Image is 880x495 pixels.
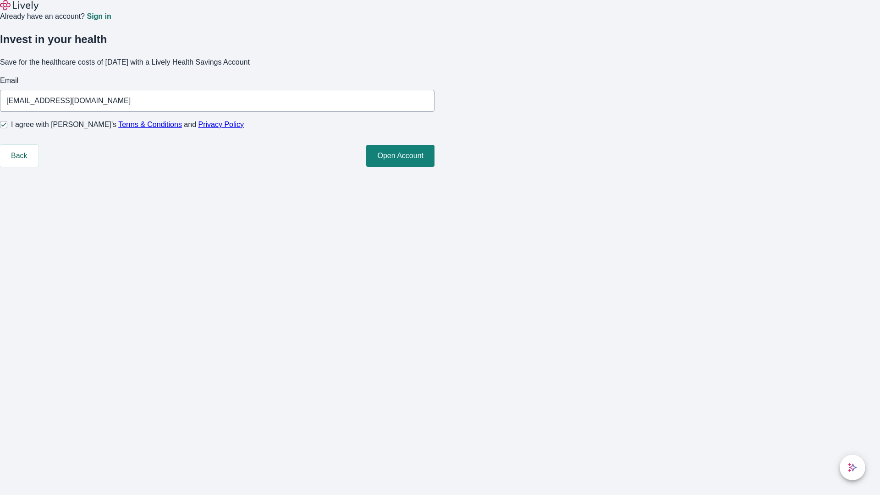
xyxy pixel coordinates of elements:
a: Terms & Conditions [118,121,182,128]
span: I agree with [PERSON_NAME]’s and [11,119,244,130]
svg: Lively AI Assistant [848,463,857,472]
button: Open Account [366,145,434,167]
a: Sign in [87,13,111,20]
a: Privacy Policy [198,121,244,128]
button: chat [840,455,865,480]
